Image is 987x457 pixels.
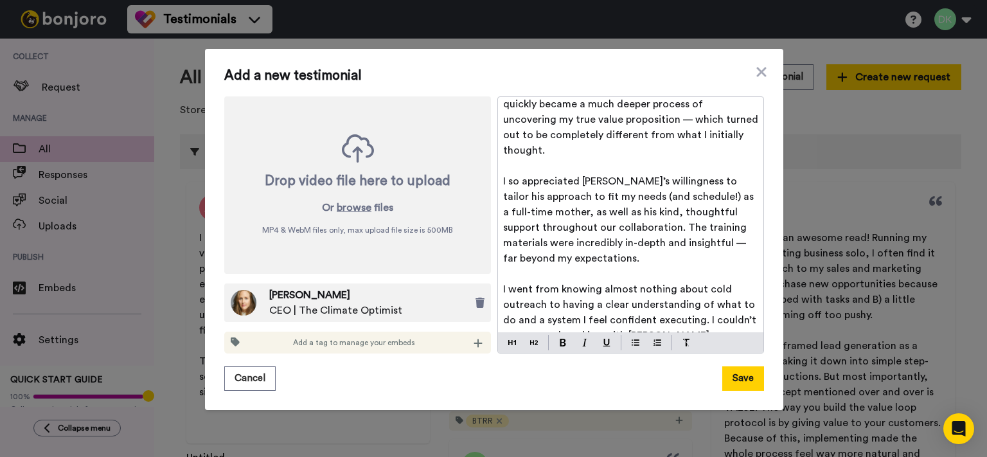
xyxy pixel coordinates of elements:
[560,339,566,346] img: bold-mark.svg
[224,366,276,391] button: Cancel
[582,339,587,346] img: italic-mark.svg
[293,337,415,348] span: Add a tag to manage your embeds
[508,337,516,348] img: heading-one-block.svg
[224,68,764,84] span: Add a new testimonial
[503,53,761,156] span: Working with [PERSON_NAME] completely transformed the way I think about outreach. What started as...
[262,225,453,235] span: MP4 & WebM files only, max upload file size is 500 MB
[722,366,764,391] button: Save
[269,303,402,318] span: CEO | The Climate Optimist
[603,339,610,346] img: underline-mark.svg
[503,176,756,264] span: I so appreciated [PERSON_NAME]’s willingness to tailor his approach to fit my needs (and schedule...
[265,172,450,190] div: Drop video file here to upload
[269,287,402,303] span: [PERSON_NAME]
[231,290,256,316] img: 76ac67af-98f9-42a2-84fc-d7c8c1d5be01.jpeg
[530,337,538,348] img: heading-two-block.svg
[337,200,371,215] button: browse
[632,337,639,348] img: bulleted-block.svg
[503,284,759,356] span: I went from knowing almost nothing about cold outreach to having a clear understanding of what to...
[654,337,661,348] img: numbered-block.svg
[322,200,393,215] p: Or files
[682,339,690,346] img: clear-format.svg
[943,413,974,444] div: Open Intercom Messenger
